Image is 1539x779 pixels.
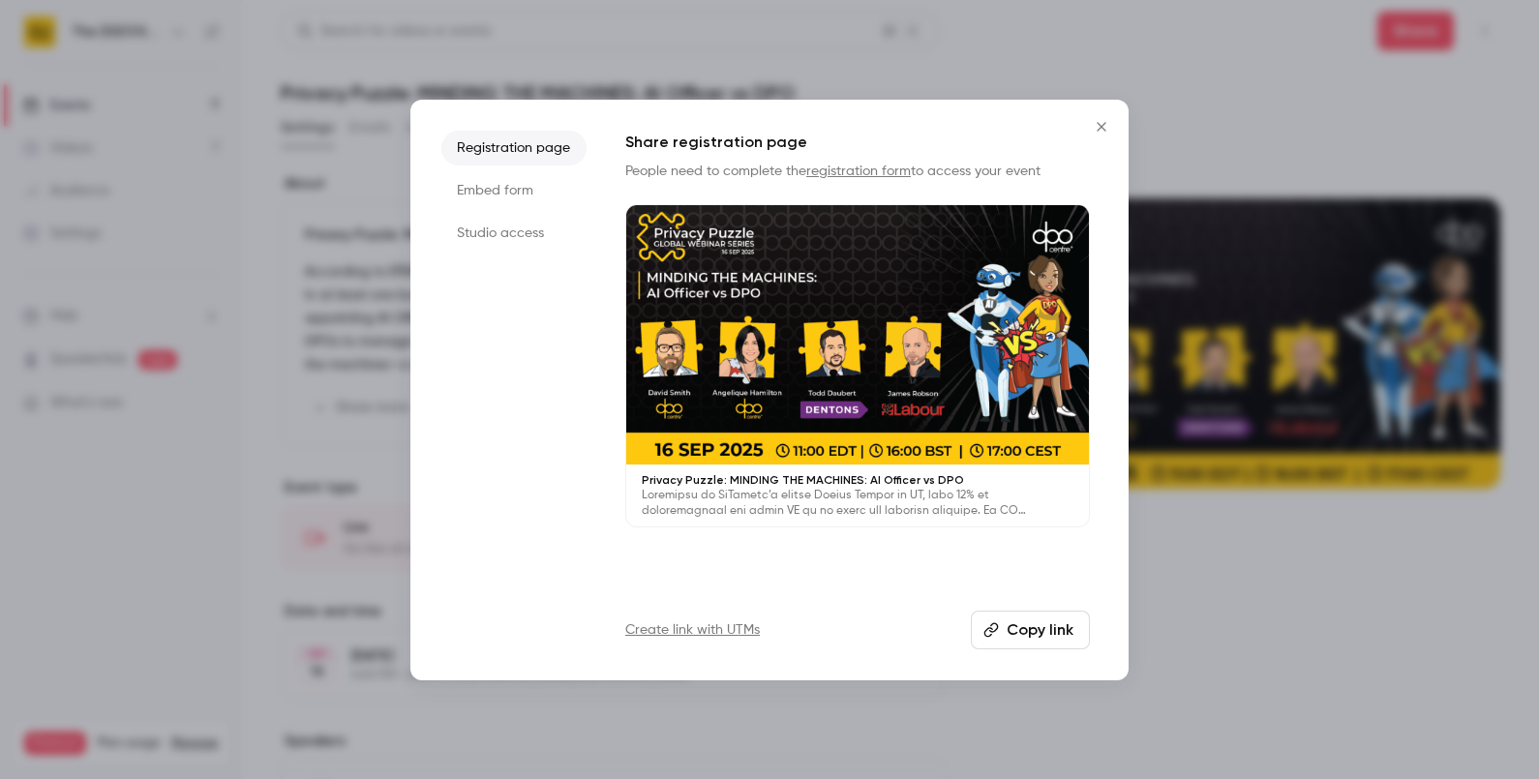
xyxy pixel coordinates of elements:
p: People need to complete the to access your event [625,162,1090,181]
a: Privacy Puzzle: MINDING THE MACHINES: AI Officer vs DPOLoremipsu do SiTametc’a elitse Doeius Temp... [625,204,1090,528]
button: Close [1082,107,1121,146]
li: Registration page [441,131,587,165]
li: Studio access [441,216,587,251]
li: Embed form [441,173,587,208]
button: Copy link [971,611,1090,649]
a: Create link with UTMs [625,620,760,640]
p: Loremipsu do SiTametc’a elitse Doeius Tempor in UT, labo 12% et doloremagnaal eni admin VE qu no ... [642,488,1073,519]
a: registration form [806,165,911,178]
h1: Share registration page [625,131,1090,154]
p: Privacy Puzzle: MINDING THE MACHINES: AI Officer vs DPO [642,472,1073,488]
